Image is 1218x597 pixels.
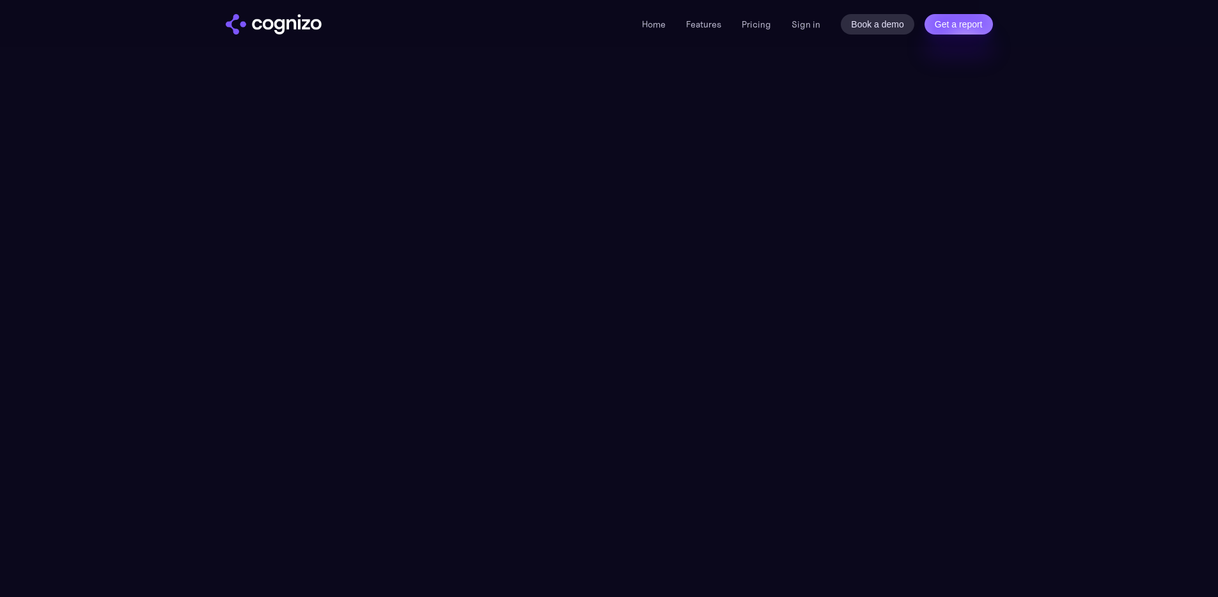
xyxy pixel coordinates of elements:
a: Features [686,19,721,30]
a: Pricing [742,19,771,30]
a: home [226,14,322,35]
a: Book a demo [841,14,914,35]
a: Get a report [925,14,993,35]
img: cognizo logo [226,14,322,35]
a: Home [642,19,666,30]
a: Sign in [792,17,820,32]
